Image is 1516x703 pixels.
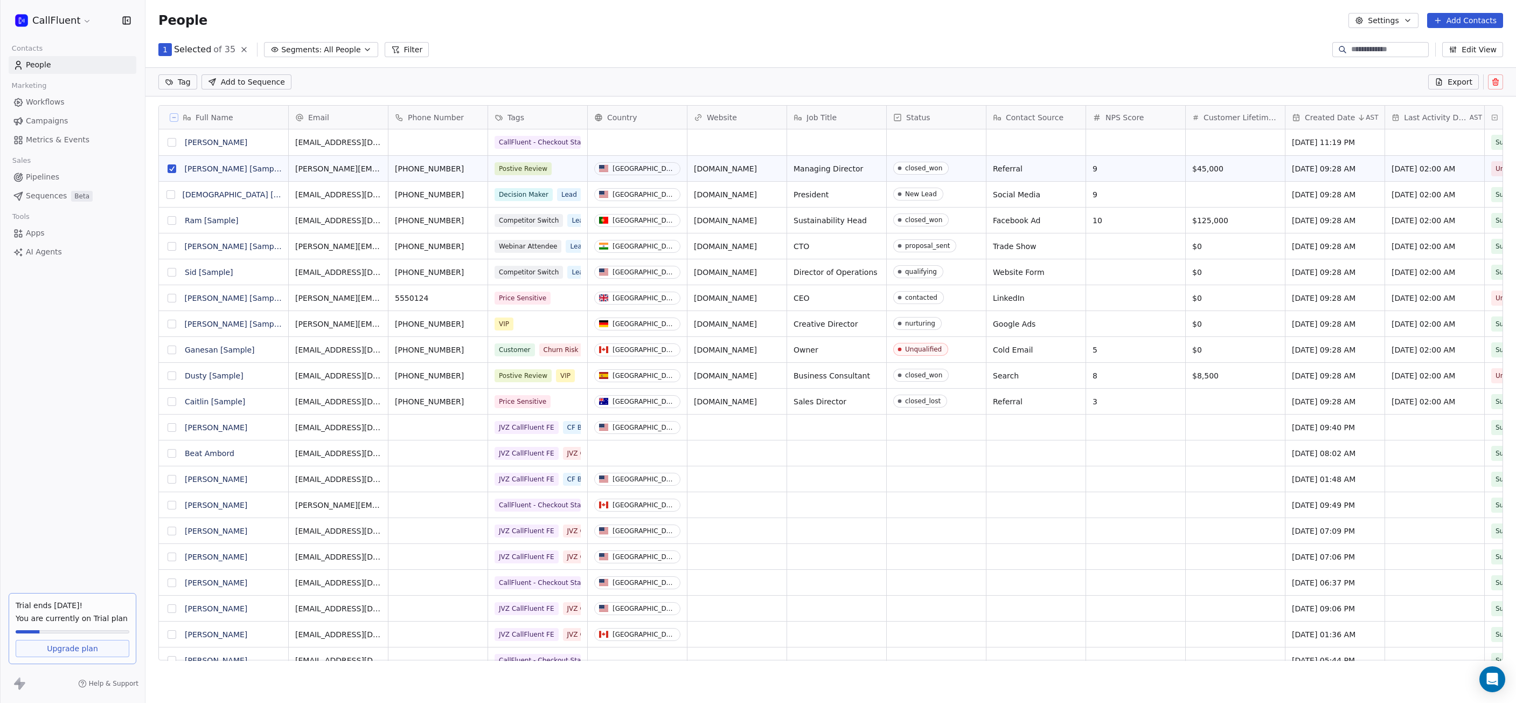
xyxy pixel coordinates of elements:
[26,115,68,127] span: Campaigns
[794,344,880,355] span: Owner
[281,44,322,56] span: Segments:
[9,224,136,242] a: Apps
[495,214,563,227] span: Competitor Switch
[395,293,481,304] span: 5550124
[8,209,34,225] span: Tools
[1292,241,1378,252] span: [DATE] 09:28 AM
[295,267,381,278] span: [EMAIL_ADDRESS][DOMAIN_NAME]
[794,293,880,304] span: CEO
[185,630,247,639] a: [PERSON_NAME]
[1105,112,1144,123] span: NPS Score
[185,604,247,613] a: [PERSON_NAME]
[495,576,581,589] span: CallFluent - Checkout Started
[794,189,880,200] span: President
[201,74,291,89] button: Add to Sequence
[794,163,880,174] span: Managing Director
[905,397,941,405] div: closed_lost
[694,346,757,354] a: [DOMAIN_NAME]
[158,74,197,89] button: Tag
[694,164,757,173] a: [DOMAIN_NAME]
[613,475,676,483] div: [GEOGRAPHIC_DATA]
[993,215,1079,226] span: Facebook Ad
[1305,112,1355,123] span: Created Date
[1292,629,1378,640] span: [DATE] 01:36 AM
[395,396,481,407] span: [PHONE_NUMBER]
[26,97,65,108] span: Workflows
[495,602,559,615] span: JVZ CallFluent FE
[588,106,687,129] div: Country
[567,266,592,279] span: Lead
[495,499,581,512] span: CallFluent - Checkout Started
[9,131,136,149] a: Metrics & Events
[563,421,649,434] span: CF Buyers - VALID Emails
[1392,267,1478,278] span: [DATE] 02:00 AM
[495,395,551,408] span: Price Sensitive
[694,242,757,251] a: [DOMAIN_NAME]
[495,136,581,149] span: CallFluent - Checkout Started
[385,42,429,57] button: Filter
[9,168,136,186] a: Pipelines
[185,475,247,484] a: [PERSON_NAME]
[185,397,245,406] a: Caitlin [Sample]
[613,191,676,198] div: [GEOGRAPHIC_DATA]
[408,112,464,123] span: Phone Number
[185,164,284,173] a: [PERSON_NAME] [Sample]
[185,242,284,251] a: [PERSON_NAME] [Sample]
[9,56,136,74] a: People
[794,241,880,252] span: CTO
[1192,344,1278,355] span: $0
[495,162,552,175] span: Postive Review
[295,319,381,329] span: [PERSON_NAME][EMAIL_ADDRESS][DOMAIN_NAME]
[1385,106,1484,129] div: Last Activity DateAST
[196,112,233,123] span: Full Name
[295,215,381,226] span: [EMAIL_ADDRESS][DOMAIN_NAME]
[213,43,235,56] span: of 35
[1093,189,1179,200] span: 9
[905,164,942,172] div: closed_won
[563,628,629,641] span: JVZ CallFluent Pro
[905,216,942,224] div: closed_won
[1292,655,1378,666] span: [DATE] 05:44 PM
[613,268,676,276] div: [GEOGRAPHIC_DATA]
[26,59,51,71] span: People
[566,240,590,253] span: Lead
[1392,215,1478,226] span: [DATE] 02:00 AM
[905,346,942,353] div: Unqualified
[993,396,1079,407] span: Referral
[9,112,136,130] a: Campaigns
[613,294,676,302] div: [GEOGRAPHIC_DATA]
[613,527,676,535] div: [GEOGRAPHIC_DATA]
[7,40,47,57] span: Contacts
[1292,293,1378,304] span: [DATE] 09:28 AM
[887,106,986,129] div: Status
[185,449,234,458] a: Beat Ambord
[794,396,880,407] span: Sales Director
[557,188,581,201] span: Lead
[1292,422,1378,433] span: [DATE] 09:40 PM
[295,163,381,174] span: [PERSON_NAME][EMAIL_ADDRESS][DOMAIN_NAME]
[488,106,587,129] div: Tags
[1292,215,1378,226] span: [DATE] 09:28 AM
[185,578,247,587] a: [PERSON_NAME]
[295,189,381,200] span: [EMAIL_ADDRESS][DOMAIN_NAME]
[993,293,1079,304] span: LinkedIn
[495,188,553,201] span: Decision Maker
[185,216,239,225] a: Ram [Sample]
[395,319,481,329] span: [PHONE_NUMBER]
[26,134,89,146] span: Metrics & Events
[993,370,1079,381] span: Search
[613,579,676,587] div: [GEOGRAPHIC_DATA]
[1392,241,1478,252] span: [DATE] 02:00 AM
[185,501,247,509] a: [PERSON_NAME]
[567,214,592,227] span: Lead
[607,112,637,123] span: Country
[185,294,284,302] a: [PERSON_NAME] [Sample]
[9,187,136,205] a: SequencesBeta
[159,129,289,661] div: grid
[993,267,1079,278] span: Website Form
[1093,344,1179,355] span: 5
[1292,189,1378,200] span: [DATE] 09:28 AM
[185,346,255,354] a: Ganesan [Sample]
[295,396,381,407] span: [EMAIL_ADDRESS][DOMAIN_NAME]
[395,189,481,200] span: [PHONE_NUMBER]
